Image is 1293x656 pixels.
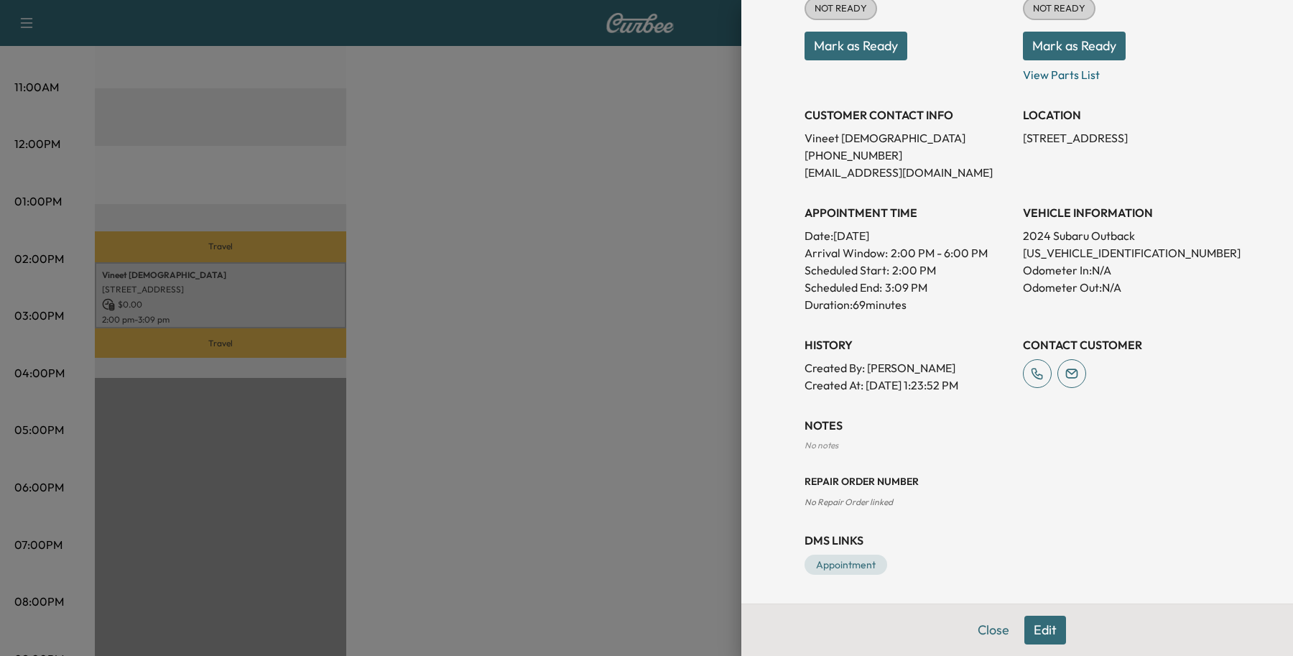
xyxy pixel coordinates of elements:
button: Close [968,616,1019,645]
p: Date: [DATE] [805,227,1011,244]
p: Odometer In: N/A [1023,262,1230,279]
p: Scheduled Start: [805,262,889,279]
span: 2:00 PM - 6:00 PM [891,244,988,262]
h3: LOCATION [1023,106,1230,124]
p: [EMAIL_ADDRESS][DOMAIN_NAME] [805,164,1011,181]
p: [US_VEHICLE_IDENTIFICATION_NUMBER] [1023,244,1230,262]
p: Odometer Out: N/A [1023,279,1230,296]
div: No notes [805,440,1230,451]
p: [STREET_ADDRESS] [1023,129,1230,147]
h3: Repair Order number [805,474,1230,489]
h3: APPOINTMENT TIME [805,204,1011,221]
button: Mark as Ready [805,32,907,60]
p: 2024 Subaru Outback [1023,227,1230,244]
h3: History [805,336,1011,354]
a: Appointment [805,555,887,575]
p: [PHONE_NUMBER] [805,147,1011,164]
p: Scheduled End: [805,279,882,296]
h3: DMS Links [805,532,1230,549]
span: NOT READY [1024,1,1094,16]
p: View Parts List [1023,60,1230,83]
p: 2:00 PM [892,262,936,279]
p: Created At : [DATE] 1:23:52 PM [805,376,1011,394]
h3: NOTES [805,417,1230,434]
p: Created By : [PERSON_NAME] [805,359,1011,376]
span: NOT READY [806,1,876,16]
h3: VEHICLE INFORMATION [1023,204,1230,221]
p: 3:09 PM [885,279,927,296]
h3: CONTACT CUSTOMER [1023,336,1230,354]
button: Mark as Ready [1023,32,1126,60]
p: Duration: 69 minutes [805,296,1011,313]
span: No Repair Order linked [805,496,893,507]
p: Vineet [DEMOGRAPHIC_DATA] [805,129,1011,147]
h3: CUSTOMER CONTACT INFO [805,106,1011,124]
p: Arrival Window: [805,244,1011,262]
button: Edit [1024,616,1066,645]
